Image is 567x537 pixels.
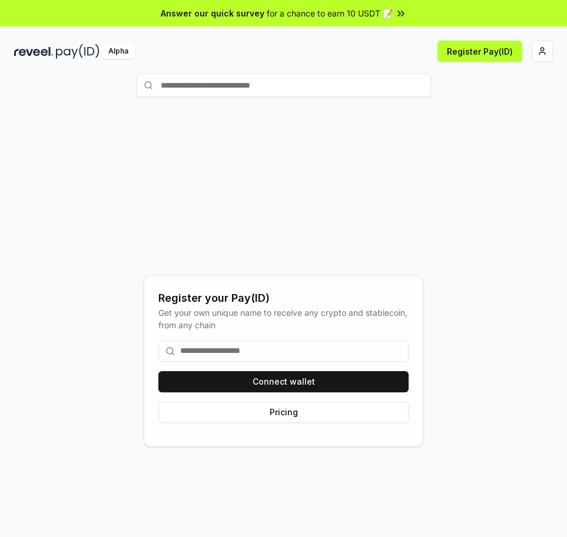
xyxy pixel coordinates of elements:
img: reveel_dark [14,44,54,59]
div: Register your Pay(ID) [158,290,409,306]
span: for a chance to earn 10 USDT 📝 [267,7,393,19]
button: Connect wallet [158,371,409,392]
button: Pricing [158,402,409,423]
div: Alpha [102,44,135,59]
img: pay_id [56,44,100,59]
div: Get your own unique name to receive any crypto and stablecoin, from any chain [158,306,409,331]
button: Register Pay(ID) [437,41,522,62]
span: Answer our quick survey [161,7,264,19]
